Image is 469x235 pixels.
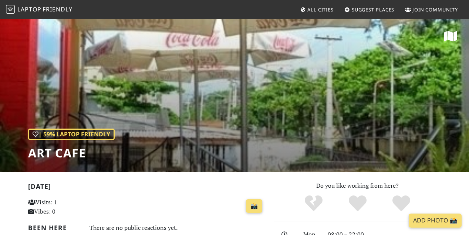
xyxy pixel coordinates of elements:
span: All Cities [307,6,334,13]
h2: Been here [28,224,81,232]
a: LaptopFriendly LaptopFriendly [6,3,72,16]
div: Definitely! [379,194,424,213]
p: Visits: 1 Vibes: 0 [28,198,101,217]
div: There are no public reactions yet. [90,222,265,233]
span: Laptop [17,5,41,13]
div: No [291,194,335,213]
img: LaptopFriendly [6,5,15,14]
a: All Cities [297,3,337,16]
h2: [DATE] [28,183,265,193]
span: Suggest Places [352,6,395,13]
a: Join Community [402,3,461,16]
span: Friendly [43,5,72,13]
a: 📸 [246,199,262,213]
p: Do you like working from here? [274,181,441,191]
a: Suggest Places [341,3,398,16]
div: Yes [335,194,379,213]
a: Add Photo 📸 [409,214,462,228]
div: | 59% Laptop Friendly [28,129,115,140]
span: Join Community [412,6,458,13]
h1: ART CAFE [28,146,115,160]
